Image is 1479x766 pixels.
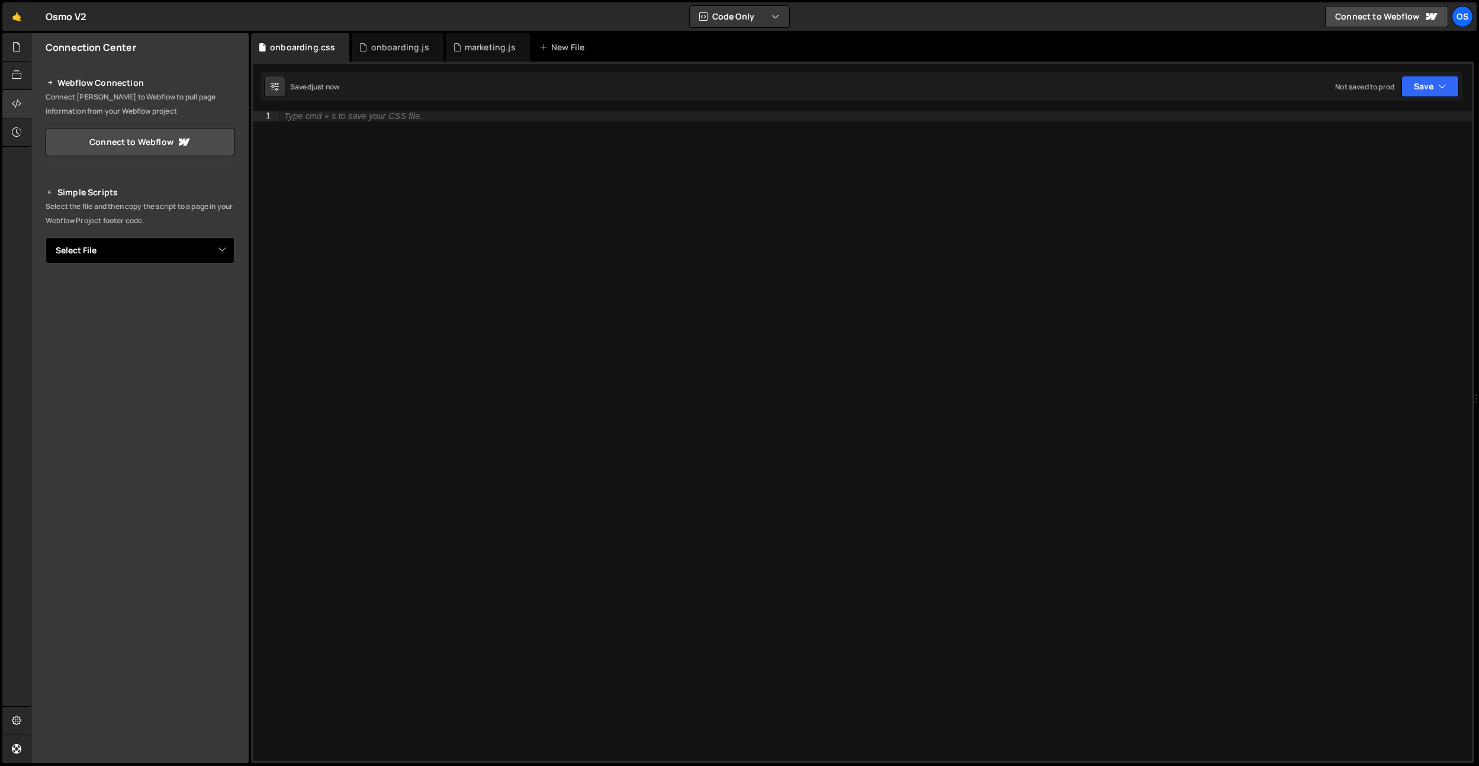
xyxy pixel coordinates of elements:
[46,397,236,504] iframe: YouTube video player
[1401,76,1459,97] button: Save
[290,82,339,92] div: Saved
[46,41,136,54] h2: Connection Center
[465,41,516,53] div: marketing.js
[46,9,86,24] div: Osmo V2
[46,199,234,228] p: Select the file and then copy the script to a page in your Webflow Project footer code.
[46,76,234,90] h2: Webflow Connection
[539,41,589,53] div: New File
[46,283,236,390] iframe: YouTube video player
[311,82,339,92] div: just now
[371,41,429,53] div: onboarding.js
[46,90,234,118] p: Connect [PERSON_NAME] to Webflow to pull page information from your Webflow project
[253,111,278,121] div: 1
[1325,6,1448,27] a: Connect to Webflow
[284,112,422,121] div: Type cmd + s to save your CSS file.
[1452,6,1473,27] a: Os
[46,128,234,156] a: Connect to Webflow
[46,185,234,199] h2: Simple Scripts
[1335,82,1394,92] div: Not saved to prod
[2,2,31,31] a: 🤙
[690,6,789,27] button: Code Only
[270,41,335,53] div: onboarding.css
